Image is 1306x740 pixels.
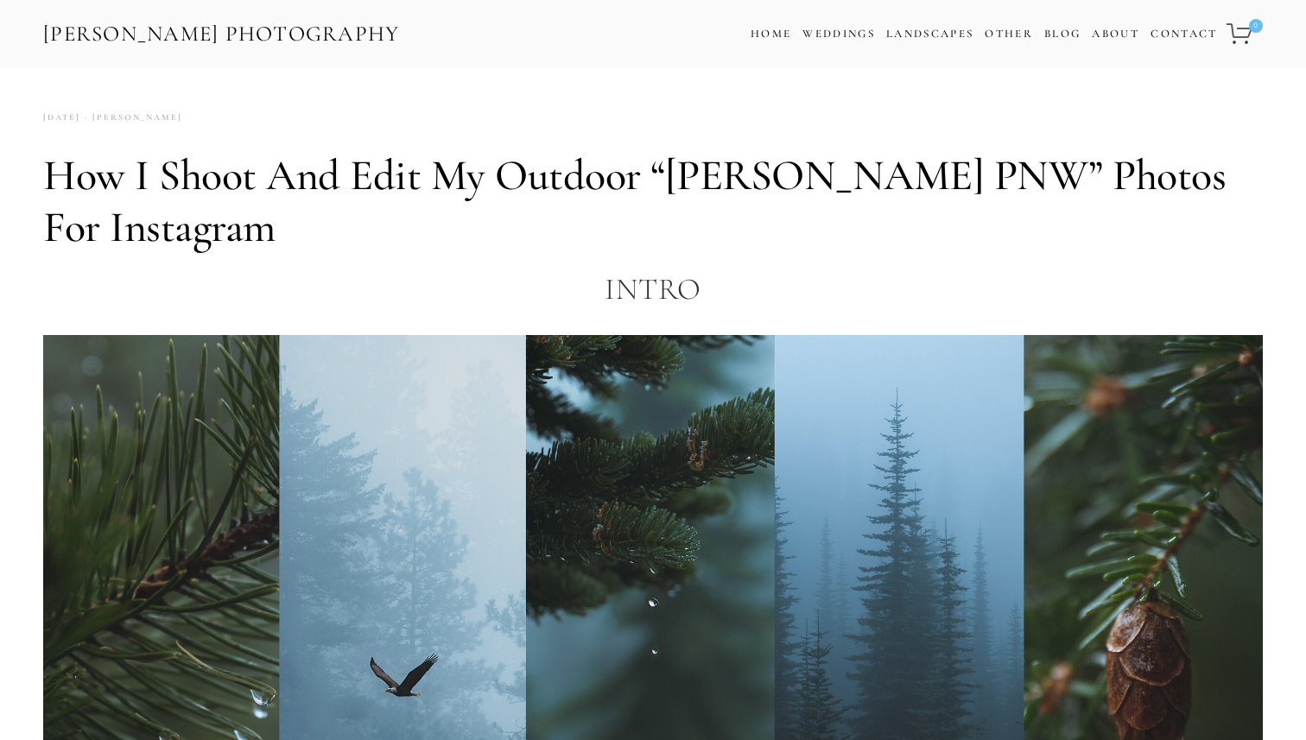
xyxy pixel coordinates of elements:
h1: How I Shoot and Edit My Outdoor “[PERSON_NAME] PNW” Photos for Instagram [43,149,1263,253]
a: About [1092,22,1139,47]
a: 0 items in cart [1224,13,1265,54]
a: Weddings [802,27,875,41]
a: Home [751,22,791,47]
a: Other [985,27,1033,41]
span: 0 [1249,19,1263,33]
a: Contact [1151,22,1217,47]
h2: Intro [43,273,1263,307]
a: [PERSON_NAME] [80,106,182,130]
time: [DATE] [43,106,80,130]
a: Blog [1044,22,1081,47]
a: [PERSON_NAME] Photography [41,15,402,54]
a: Landscapes [886,27,973,41]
